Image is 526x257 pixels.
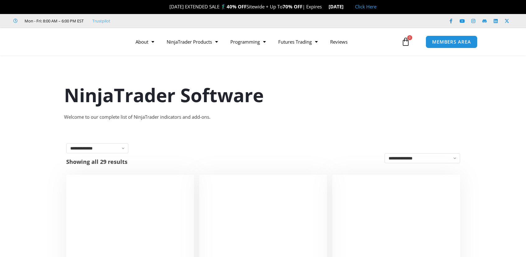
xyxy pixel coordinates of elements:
[283,3,302,10] strong: 70% OFF
[129,35,400,49] nav: Menu
[322,4,327,9] img: ⌛
[385,153,460,163] select: Shop order
[407,35,412,40] span: 0
[160,35,224,49] a: NinjaTrader Products
[227,3,247,10] strong: 40% OFF
[23,17,84,25] span: Mon - Fri: 8:00 AM – 6:00 PM EST
[344,4,348,9] img: 🏭
[164,4,169,9] img: 🎉
[432,40,471,44] span: MEMBERS AREA
[426,36,478,48] a: MEMBERS AREA
[40,31,107,53] img: LogoAI | Affordable Indicators – NinjaTrader
[224,35,272,49] a: Programming
[163,3,328,10] span: [DATE] EXTENDED SALE 🏌️‍♂️ Sitewide + Up To | Expires
[355,3,376,10] a: Click Here
[324,35,354,49] a: Reviews
[66,159,127,164] p: Showing all 29 results
[64,82,462,108] h1: NinjaTrader Software
[329,3,349,10] strong: [DATE]
[392,33,419,51] a: 0
[129,35,160,49] a: About
[272,35,324,49] a: Futures Trading
[64,113,462,121] div: Welcome to our complete list of NinjaTrader indicators and add-ons.
[92,17,110,25] a: Trustpilot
